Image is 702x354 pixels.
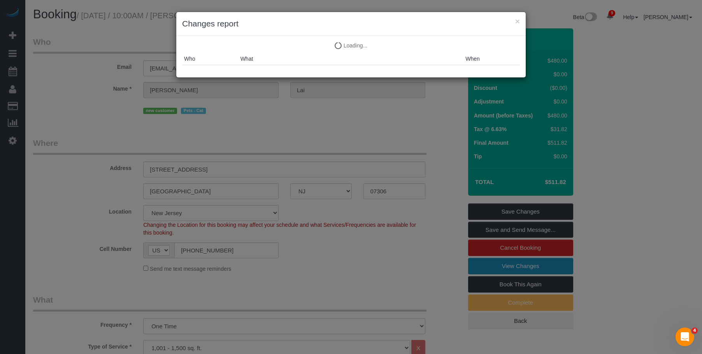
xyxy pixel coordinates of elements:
[239,53,464,65] th: What
[691,328,698,334] span: 4
[463,53,520,65] th: When
[182,18,520,30] h3: Changes report
[176,12,526,77] sui-modal: Changes report
[515,17,520,25] button: ×
[676,328,694,346] iframe: Intercom live chat
[182,42,520,49] p: Loading...
[182,53,239,65] th: Who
